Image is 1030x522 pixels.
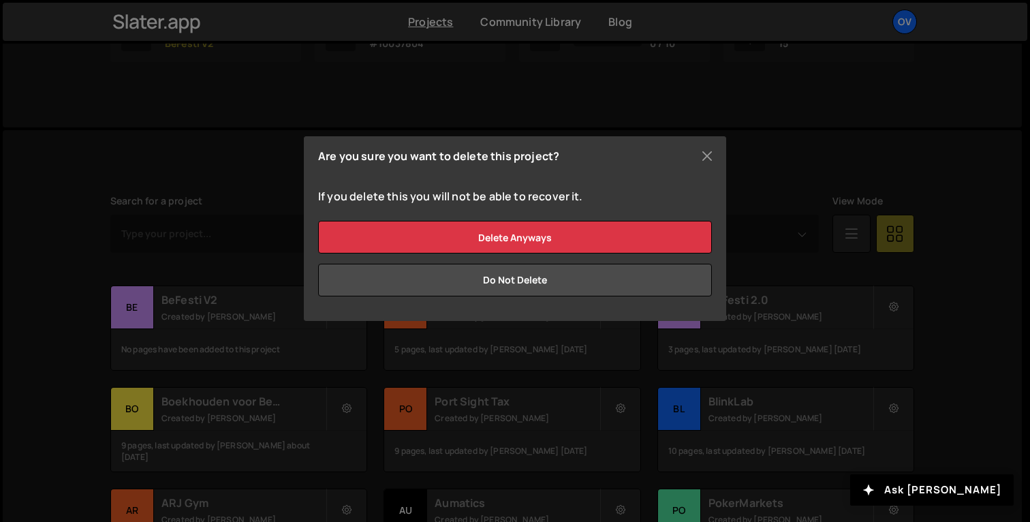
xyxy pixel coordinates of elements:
[318,151,559,162] h5: Are you sure you want to delete this project?
[318,189,712,204] p: If you delete this you will not be able to recover it.
[318,264,712,296] button: Do not delete
[697,146,717,166] button: Close
[850,474,1014,506] button: Ask [PERSON_NAME]
[318,221,712,254] input: Delete anyways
